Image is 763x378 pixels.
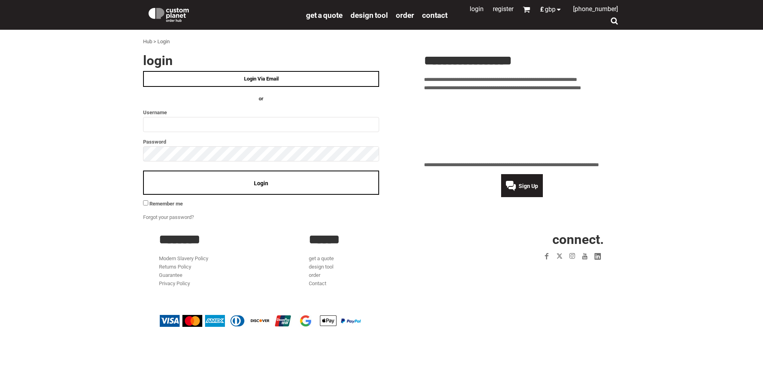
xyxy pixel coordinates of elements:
[254,180,268,186] span: Login
[228,315,248,327] img: Diners Club
[143,200,148,205] input: Remember me
[351,10,388,19] a: design tool
[143,95,379,103] h4: OR
[157,38,170,46] div: Login
[143,108,379,117] label: Username
[296,315,316,327] img: Google Pay
[306,11,343,20] span: get a quote
[143,54,379,67] h2: Login
[309,264,333,270] a: design tool
[519,183,538,189] span: Sign Up
[545,6,556,13] span: GBP
[422,10,447,19] a: Contact
[309,255,334,261] a: get a quote
[309,280,326,286] a: Contact
[250,315,270,327] img: Discover
[147,6,190,22] img: Custom Planet
[309,272,320,278] a: order
[143,137,379,146] label: Password
[494,267,604,277] iframe: Customer reviews powered by Trustpilot
[341,319,361,323] img: PayPal
[244,76,279,82] span: Login Via Email
[306,10,343,19] a: get a quote
[424,97,620,156] iframe: Customer reviews powered by Trustpilot
[318,315,338,327] img: Apple Pay
[470,5,484,13] a: Login
[153,38,156,46] div: >
[159,280,190,286] a: Privacy Policy
[159,255,208,261] a: Modern Slavery Policy
[143,2,302,26] a: Custom Planet
[205,315,225,327] img: American Express
[396,11,414,20] span: order
[160,315,180,327] img: Visa
[396,10,414,19] a: order
[143,71,379,87] a: Login Via Email
[143,214,194,220] a: Forgot your password?
[159,264,191,270] a: Returns Policy
[159,272,182,278] a: Guarantee
[149,201,183,207] span: Remember me
[493,5,513,13] a: Register
[273,315,293,327] img: China UnionPay
[182,315,202,327] img: Mastercard
[573,5,618,13] span: [PHONE_NUMBER]
[459,233,604,246] h2: CONNECT.
[351,11,388,20] span: design tool
[422,11,447,20] span: Contact
[540,6,545,13] span: £
[143,38,152,44] a: Hub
